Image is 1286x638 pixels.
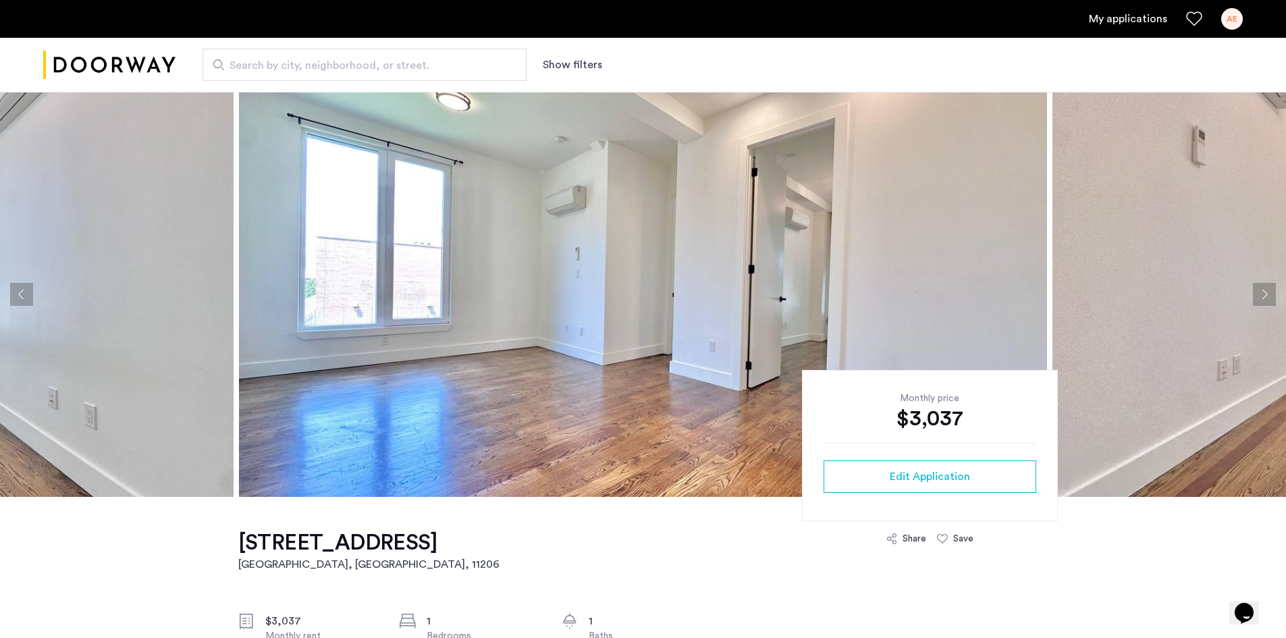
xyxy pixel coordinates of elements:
h1: [STREET_ADDRESS] [238,529,500,556]
img: apartment [239,92,1047,497]
div: AE [1221,8,1243,30]
iframe: chat widget [1229,584,1272,624]
button: Previous apartment [10,283,33,306]
h2: [GEOGRAPHIC_DATA], [GEOGRAPHIC_DATA] , 11206 [238,556,500,573]
button: Next apartment [1253,283,1276,306]
span: Edit Application [890,469,970,485]
span: Search by city, neighborhood, or street. [230,57,489,74]
div: 1 [589,613,702,629]
div: Save [953,532,973,546]
div: 1 [427,613,540,629]
button: button [824,460,1036,493]
a: [STREET_ADDRESS][GEOGRAPHIC_DATA], [GEOGRAPHIC_DATA], 11206 [238,529,500,573]
img: logo [43,40,176,90]
div: $3,037 [824,405,1036,432]
a: My application [1089,11,1167,27]
div: Monthly price [824,392,1036,405]
div: $3,037 [265,613,379,629]
input: Apartment Search [203,49,527,81]
div: Share [903,532,926,546]
a: Favorites [1186,11,1202,27]
button: Show or hide filters [543,57,602,73]
a: Cazamio logo [43,40,176,90]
